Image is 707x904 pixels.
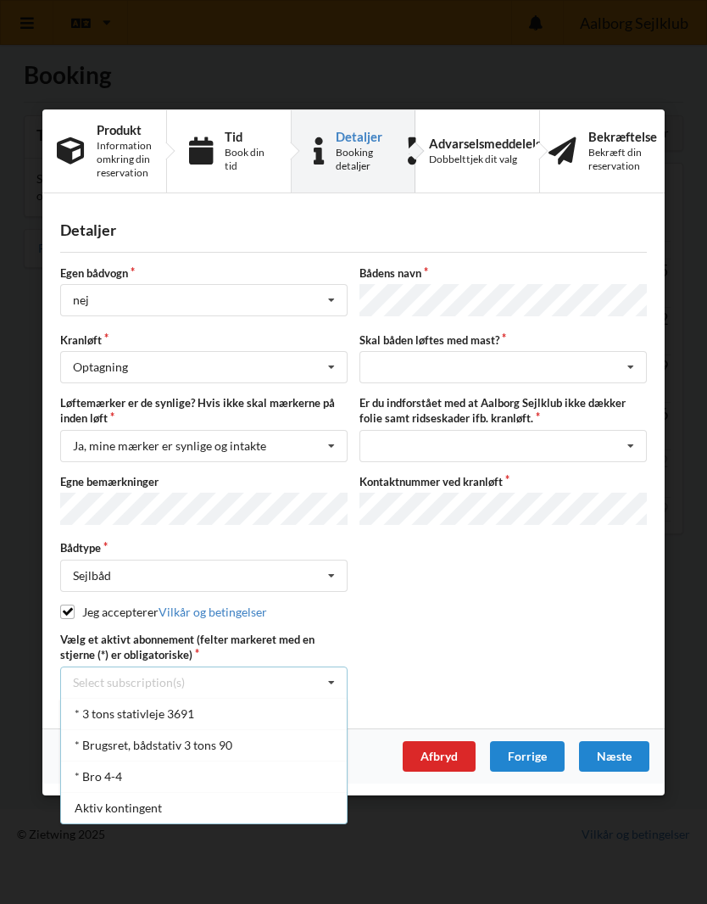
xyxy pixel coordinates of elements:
div: Afbryd [403,740,476,771]
div: Detaljer [336,130,393,143]
div: Aktiv kontingent [61,791,347,823]
label: Jeg accepterer [60,604,267,618]
div: Næste [579,740,649,771]
div: Booking detaljer [336,146,393,173]
div: Bekræft din reservation [588,146,657,173]
label: Er du indforstået med at Aalborg Sejlklub ikke dækker folie samt ridseskader ifb. kranløft. [359,395,647,426]
div: Select subscription(s) [73,675,185,689]
div: Bekræftelse [588,130,657,143]
label: Skal båden løftes med mast? [359,332,647,348]
label: Egne bemærkninger [60,473,348,488]
div: Sejlbåd [73,569,111,581]
div: Dobbelttjek dit valg [429,153,548,166]
div: Forrige [490,740,565,771]
div: Information omkring din reservation [97,139,152,180]
div: Optagning [73,361,128,373]
div: * Bro 4-4 [61,760,347,791]
div: Detaljer [60,220,647,240]
div: Book din tid [225,146,269,173]
label: Løftemærker er de synlige? Hvis ikke skal mærkerne på inden løft [60,395,348,426]
label: Kontaktnummer ved kranløft [359,473,647,488]
div: Ja, mine mærker er synlige og intakte [73,439,266,451]
a: Vilkår og betingelser [159,604,267,618]
div: Advarselsmeddelelse [429,137,548,150]
label: Vælg et aktivt abonnement (felter markeret med en stjerne (*) er obligatoriske) [60,632,348,662]
div: Tid [225,130,269,143]
label: Bådens navn [359,265,647,281]
div: Produkt [97,123,152,137]
div: * 3 tons stativleje 3691 [61,697,347,728]
label: Bådtype [60,540,348,555]
label: Kranløft [60,332,348,348]
div: nej [73,294,89,306]
div: * Brugsret, bådstativ 3 tons 90 [61,728,347,760]
label: Egen bådvogn [60,265,348,281]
